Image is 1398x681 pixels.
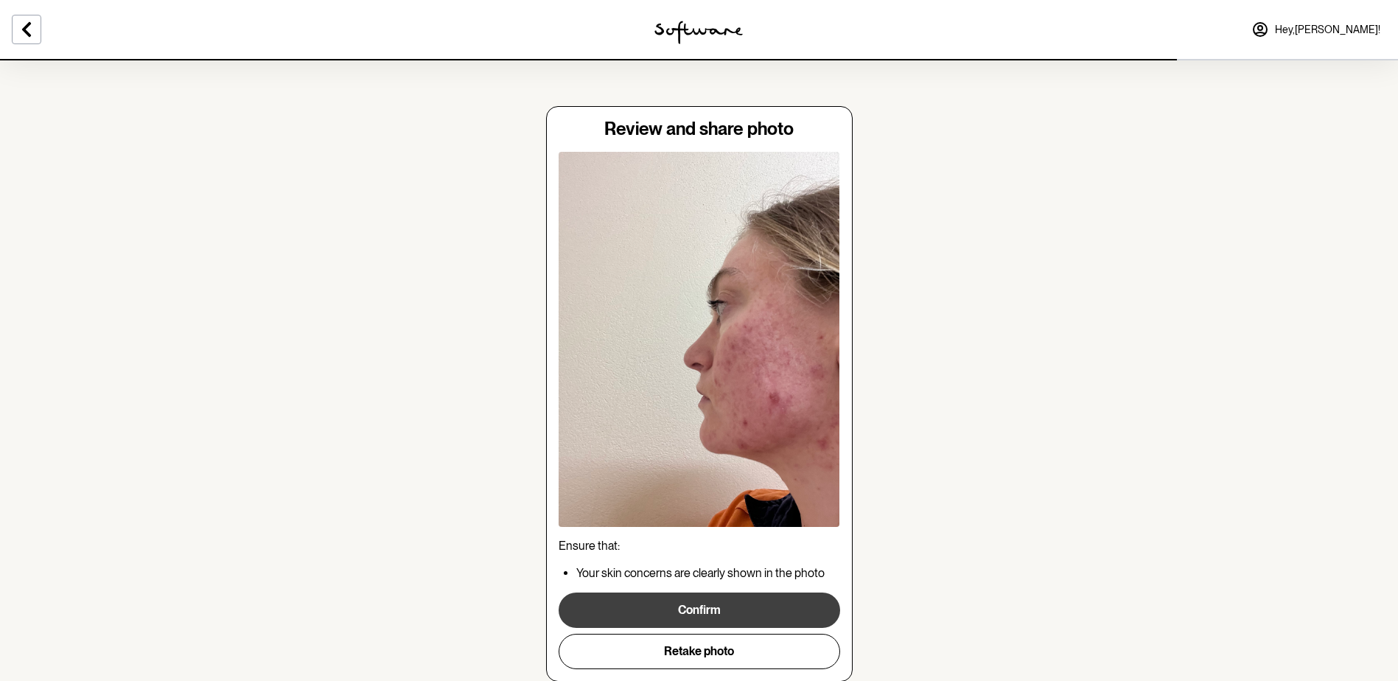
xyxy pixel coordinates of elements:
[559,539,840,553] p: Ensure that:
[1243,12,1389,47] a: Hey,[PERSON_NAME]!
[559,119,840,140] h4: Review and share photo
[576,566,840,580] p: Your skin concerns are clearly shown in the photo
[1275,24,1380,36] span: Hey, [PERSON_NAME] !
[654,21,743,44] img: software logo
[559,593,840,628] button: Confirm
[559,634,840,669] button: Retake photo
[559,152,840,527] img: review image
